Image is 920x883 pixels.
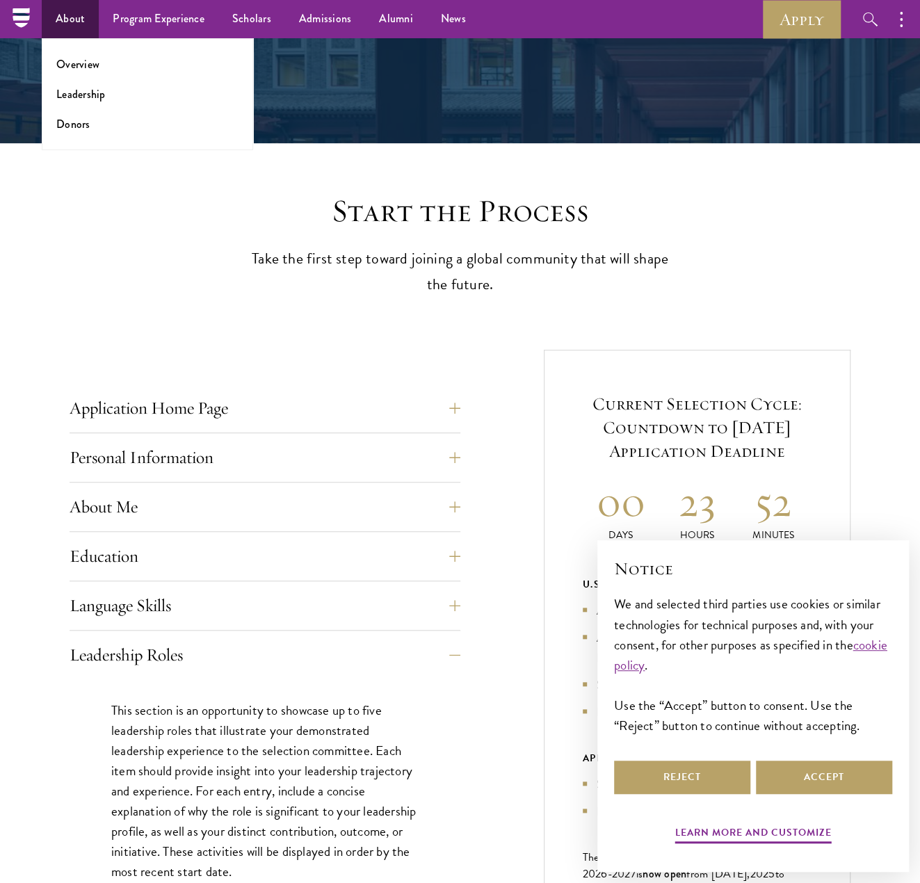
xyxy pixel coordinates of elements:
[56,116,90,132] a: Donors
[583,774,812,794] li: Selection Cycle: [DATE] – [DATE]
[583,392,812,463] h5: Current Selection Cycle: Countdown to [DATE] Application Deadline
[56,56,99,72] a: Overview
[659,476,735,528] h2: 23
[245,246,676,298] p: Take the first step toward joining a global community that will shape the future.
[70,391,460,425] button: Application Home Page
[583,627,812,667] li: Application Deadline: [DATE] 3 p.m. EDT
[70,490,460,524] button: About Me
[735,528,812,542] p: Minutes
[70,589,460,622] button: Language Skills
[614,635,887,675] a: cookie policy
[583,528,659,542] p: Days
[735,476,812,528] h2: 52
[583,849,796,882] span: The U.S. and Global application for the class of 202
[583,702,812,722] li: Program Begins: [DATE]
[583,801,812,821] li: Program Begins: [DATE]
[659,528,735,542] p: Hours
[70,540,460,573] button: Education
[583,750,812,767] div: APPLICANTS WITH CHINESE PASSPORTS
[56,86,106,102] a: Leadership
[70,638,460,672] button: Leadership Roles
[583,674,812,695] li: Selection Cycle: [DATE] – [DATE]
[614,761,750,794] button: Reject
[70,441,460,474] button: Personal Information
[756,761,892,794] button: Accept
[583,600,812,620] li: Application
[614,557,892,581] h2: Notice
[245,192,676,231] h2: Start the Process
[614,594,892,735] div: We and selected third parties use cookies or similar technologies for technical purposes and, wit...
[583,576,812,593] div: U.S. and Global Applicants
[675,824,832,845] button: Learn more and customize
[583,476,659,528] h2: 00
[111,700,419,882] p: This section is an opportunity to showcase up to five leadership roles that illustrate your demon...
